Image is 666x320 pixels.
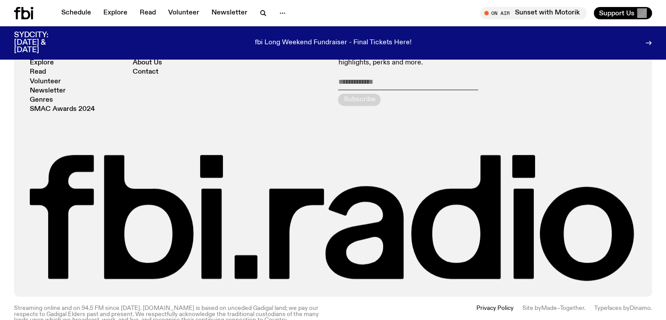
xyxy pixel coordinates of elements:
button: On AirSunset with Motorik [480,7,587,19]
a: SMAC Awards 2024 [30,106,95,113]
a: Newsletter [30,88,66,94]
span: . [584,305,585,311]
span: Support Us [599,9,634,17]
a: Newsletter [206,7,253,19]
button: Support Us [594,7,652,19]
a: Dinamo [630,305,651,311]
a: Schedule [56,7,96,19]
span: Typefaces by [594,305,630,311]
button: Subscribe [338,94,381,106]
a: Contact [133,69,159,75]
a: Read [30,69,46,75]
h3: SYDCITY: [DATE] & [DATE] [14,32,70,54]
a: Explore [98,7,133,19]
p: fbi Long Weekend Fundraiser - Final Tickets Here! [255,39,412,47]
a: Made–Together [541,305,584,311]
a: Read [134,7,161,19]
a: Explore [30,60,54,66]
a: About Us [133,60,162,66]
a: Volunteer [30,78,61,85]
span: . [651,305,652,311]
a: Volunteer [163,7,204,19]
a: Genres [30,97,53,103]
span: Site by [522,305,541,311]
